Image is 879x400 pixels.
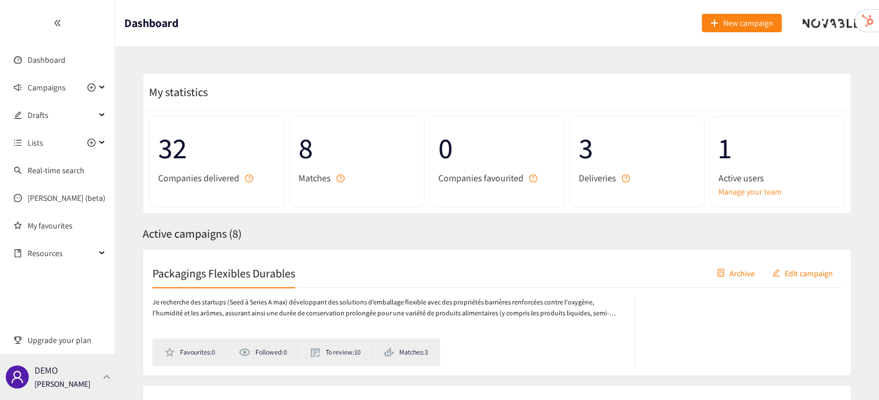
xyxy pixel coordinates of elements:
a: Real-time search [28,165,85,176]
span: question-circle [337,174,345,182]
span: book [14,249,22,257]
span: Companies favourited [438,171,523,185]
span: 32 [158,125,276,171]
span: Active campaigns ( 8 ) [143,226,242,241]
span: Active users [719,171,764,185]
span: trophy [14,336,22,344]
span: 8 [299,125,416,171]
span: Drafts [28,104,95,127]
iframe: Chat Widget [821,345,879,400]
button: containerArchive [708,264,763,282]
span: unordered-list [14,139,22,147]
span: Matches [299,171,331,185]
span: Resources [28,242,95,265]
span: Edit campaign [785,266,833,279]
li: To review: 10 [311,347,372,357]
button: plusNew campaign [702,14,782,32]
span: 0 [438,125,556,171]
span: question-circle [529,174,537,182]
span: Archive [729,266,755,279]
span: edit [14,111,22,119]
span: Deliveries [579,171,616,185]
p: [PERSON_NAME] [35,378,90,390]
span: plus [710,19,719,28]
a: Dashboard [28,55,66,65]
a: [PERSON_NAME] (beta) [28,193,105,203]
button: editEdit campaign [763,264,842,282]
a: My favourites [28,214,106,237]
a: Packagings Flexibles DurablescontainerArchiveeditEdit campaignJe recherche des startups (Seed à S... [143,249,851,376]
span: double-left [53,19,62,27]
span: Campaigns [28,76,66,99]
span: Upgrade your plan [28,329,106,352]
span: sound [14,83,22,92]
span: user [10,370,24,384]
span: question-circle [622,174,630,182]
span: 3 [579,125,696,171]
p: DEMO [35,363,58,378]
p: Je recherche des startups (Seed à Series A max) développant des solutions d’emballage flexible av... [152,297,623,319]
li: Favourites: 0 [165,347,226,357]
h2: Packagings Flexibles Durables [152,265,295,281]
span: Companies delivered [158,171,239,185]
span: 1 [719,125,836,171]
span: plus-circle [87,83,95,92]
li: Followed: 0 [239,347,297,357]
span: container [717,269,725,278]
a: Manage your team [719,185,836,198]
span: New campaign [723,17,773,29]
span: edit [772,269,780,278]
li: Matches: 3 [384,347,428,357]
span: Lists [28,131,43,154]
span: question-circle [245,174,253,182]
span: plus-circle [87,139,95,147]
span: My statistics [143,85,208,100]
